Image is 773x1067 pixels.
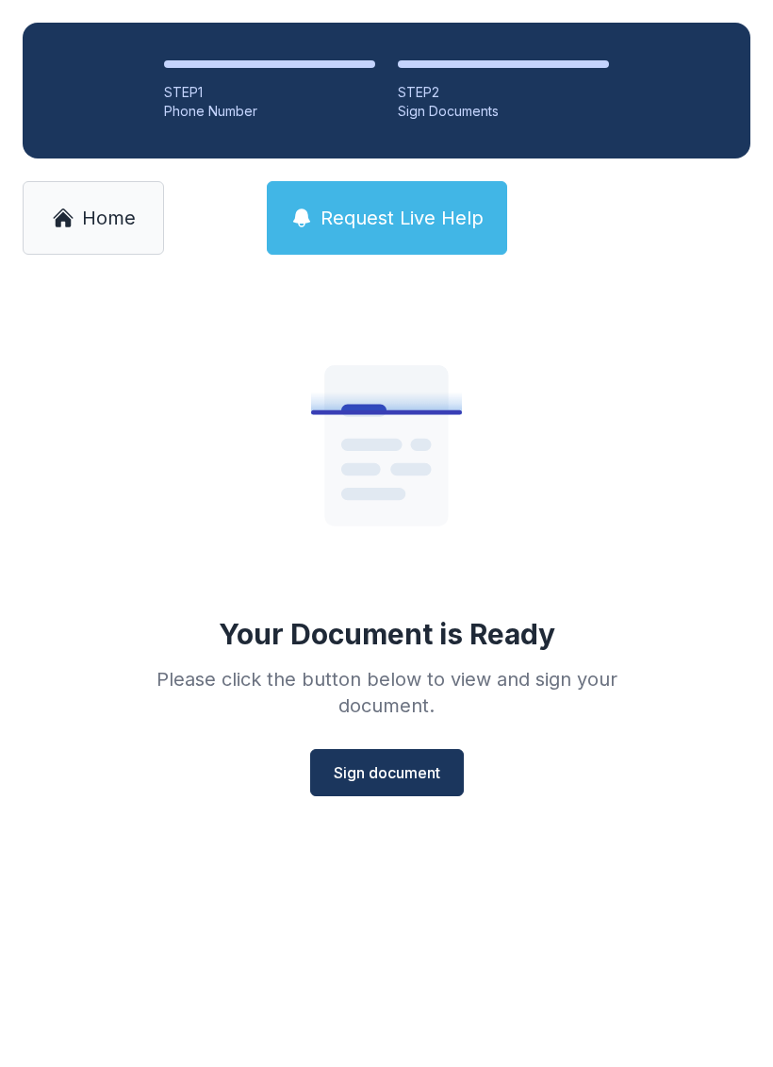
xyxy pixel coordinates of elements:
div: Sign Documents [398,102,609,121]
span: Sign document [334,761,440,784]
div: STEP 2 [398,83,609,102]
div: Your Document is Ready [219,617,555,651]
div: Phone Number [164,102,375,121]
div: STEP 1 [164,83,375,102]
div: Please click the button below to view and sign your document. [115,666,658,719]
span: Request Live Help [321,205,484,231]
span: Home [82,205,136,231]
